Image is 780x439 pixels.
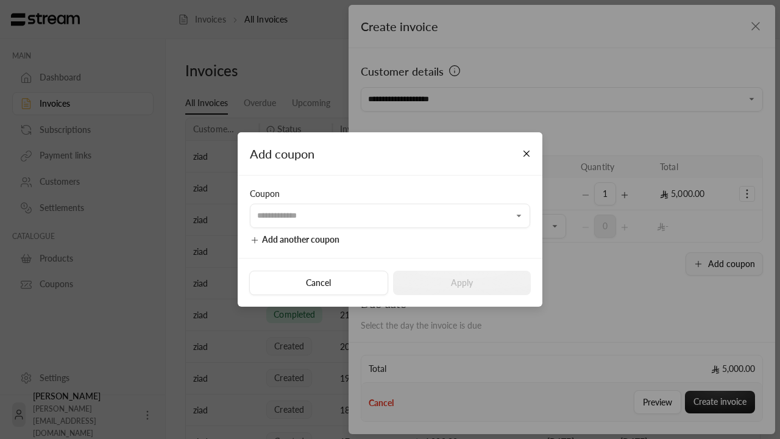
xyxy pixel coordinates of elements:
[250,146,314,161] span: Add coupon
[262,234,339,244] span: Add another coupon
[516,143,537,165] button: Close
[250,188,530,200] div: Coupon
[249,271,388,295] button: Cancel
[512,209,526,223] button: Open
